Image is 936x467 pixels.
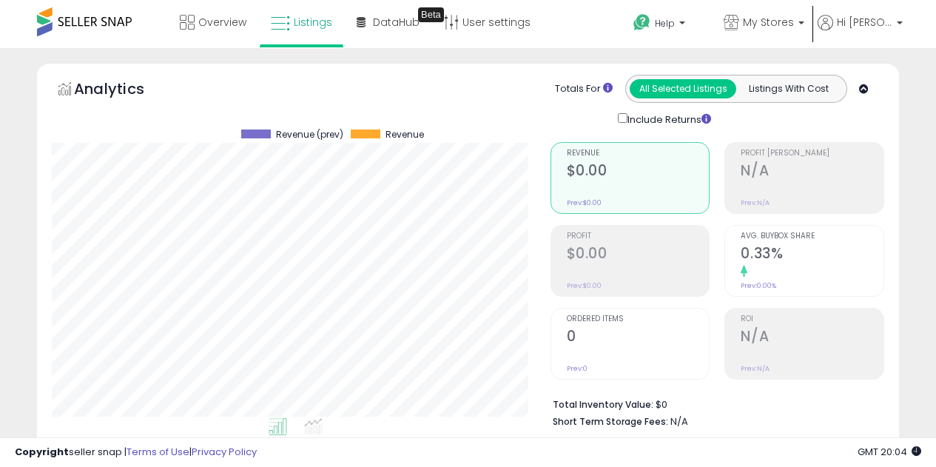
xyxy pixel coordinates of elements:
[741,198,770,207] small: Prev: N/A
[567,328,710,348] h2: 0
[735,79,842,98] button: Listings With Cost
[192,445,257,459] a: Privacy Policy
[741,149,883,158] span: Profit [PERSON_NAME]
[567,281,602,290] small: Prev: $0.00
[741,364,770,373] small: Prev: N/A
[655,17,675,30] span: Help
[198,15,246,30] span: Overview
[741,281,776,290] small: Prev: 0.00%
[741,162,883,182] h2: N/A
[373,15,420,30] span: DataHub
[567,198,602,207] small: Prev: $0.00
[74,78,173,103] h5: Analytics
[567,162,710,182] h2: $0.00
[567,232,710,241] span: Profit
[555,82,613,96] div: Totals For
[670,414,688,429] span: N/A
[418,7,444,22] div: Tooltip anchor
[741,232,883,241] span: Avg. Buybox Share
[127,445,189,459] a: Terms of Use
[15,445,69,459] strong: Copyright
[567,149,710,158] span: Revenue
[567,315,710,323] span: Ordered Items
[858,445,921,459] span: 2025-09-16 20:04 GMT
[622,2,710,48] a: Help
[741,328,883,348] h2: N/A
[567,364,587,373] small: Prev: 0
[743,15,794,30] span: My Stores
[741,315,883,323] span: ROI
[15,446,257,460] div: seller snap | |
[294,15,332,30] span: Listings
[276,130,343,140] span: Revenue (prev)
[633,13,651,32] i: Get Help
[567,245,710,265] h2: $0.00
[385,130,424,140] span: Revenue
[741,245,883,265] h2: 0.33%
[553,398,653,411] b: Total Inventory Value:
[553,415,668,428] b: Short Term Storage Fees:
[607,110,729,127] div: Include Returns
[630,79,736,98] button: All Selected Listings
[553,394,873,412] li: $0
[837,15,892,30] span: Hi [PERSON_NAME]
[818,15,903,48] a: Hi [PERSON_NAME]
